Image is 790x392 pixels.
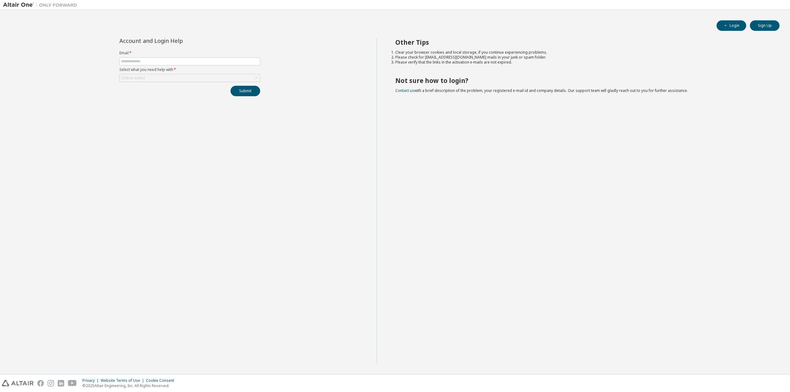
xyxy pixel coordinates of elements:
label: Email [119,51,260,56]
h2: Other Tips [395,38,769,46]
div: Click to select [121,76,145,80]
img: youtube.svg [68,380,77,386]
img: instagram.svg [48,380,54,386]
li: Please verify that the links in the activation e-mails are not expired. [395,60,769,65]
div: Privacy [82,378,101,383]
a: Contact us [395,88,414,93]
label: Select what you need help with [119,67,260,72]
button: Sign Up [750,20,780,31]
p: © 2025 Altair Engineering, Inc. All Rights Reserved. [82,383,178,388]
div: Account and Login Help [119,38,232,43]
img: facebook.svg [37,380,44,386]
button: Login [717,20,746,31]
button: Submit [231,86,260,96]
div: Website Terms of Use [101,378,146,383]
img: Altair One [3,2,80,8]
img: altair_logo.svg [2,380,34,386]
div: Cookie Consent [146,378,178,383]
span: with a brief description of the problem, your registered e-mail id and company details. Our suppo... [395,88,688,93]
div: Click to select [120,74,260,82]
li: Please check for [EMAIL_ADDRESS][DOMAIN_NAME] mails in your junk or spam folder. [395,55,769,60]
img: linkedin.svg [58,380,64,386]
li: Clear your browser cookies and local storage, if you continue experiencing problems. [395,50,769,55]
h2: Not sure how to login? [395,76,769,85]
